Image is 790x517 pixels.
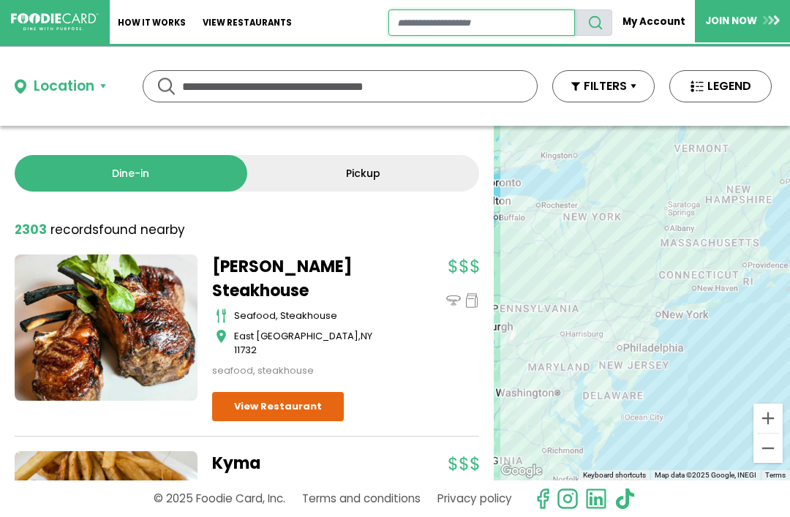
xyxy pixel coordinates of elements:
[655,471,756,479] span: Map data ©2025 Google, INEGI
[234,329,395,358] div: ,
[234,309,395,323] div: seafood, steakhouse
[497,461,546,480] img: Google
[552,70,655,102] button: FILTERS
[464,293,479,308] img: pickup_icon.svg
[612,9,695,34] a: My Account
[669,70,772,102] button: LEGEND
[497,461,546,480] a: Open this area in Google Maps (opens a new window)
[765,471,786,479] a: Terms
[302,486,421,511] a: Terms and conditions
[50,221,99,238] span: records
[361,329,372,343] span: NY
[614,488,636,510] img: tiktok.svg
[11,13,99,31] img: FoodieCard; Eat, Drink, Save, Donate
[15,221,185,240] div: found nearby
[15,155,247,192] a: Dine-in
[234,343,257,357] span: 11732
[212,451,395,475] a: Kyma
[446,293,461,308] img: dinein_icon.svg
[388,10,576,36] input: restaurant search
[15,221,47,238] strong: 2303
[753,434,783,463] button: Zoom out
[15,76,106,97] button: Location
[437,486,512,511] a: Privacy policy
[234,329,358,343] span: East [GEOGRAPHIC_DATA]
[154,486,285,511] p: © 2025 Foodie Card, Inc.
[247,155,480,192] a: Pickup
[216,309,227,323] img: cutlery_icon.svg
[574,10,612,36] button: search
[532,488,554,510] svg: check us out on facebook
[212,363,395,378] div: seafood, steakhouse
[753,404,783,433] button: Zoom in
[585,488,607,510] img: linkedin.svg
[34,76,94,97] div: Location
[583,470,646,480] button: Keyboard shortcuts
[216,329,227,344] img: map_icon.svg
[212,392,344,421] a: View Restaurant
[212,254,395,303] a: [PERSON_NAME] Steakhouse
